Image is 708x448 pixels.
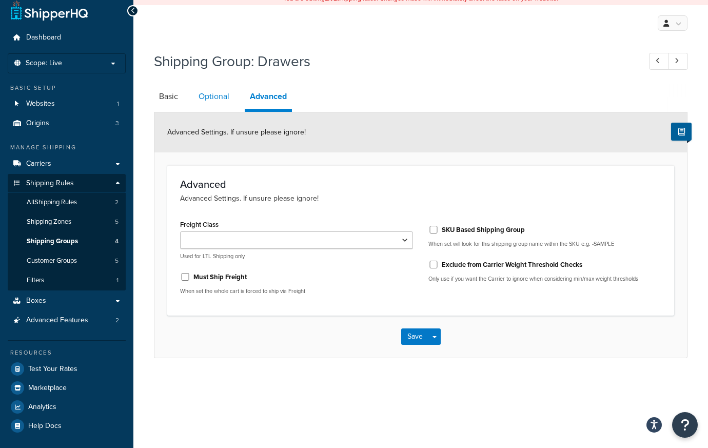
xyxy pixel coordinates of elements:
[8,417,126,435] a: Help Docs
[193,272,247,282] label: Must Ship Freight
[27,237,78,246] span: Shipping Groups
[8,311,126,330] a: Advanced Features2
[8,212,126,231] a: Shipping Zones5
[8,193,126,212] a: AllShipping Rules2
[27,218,71,226] span: Shipping Zones
[115,257,119,265] span: 5
[8,174,126,193] a: Shipping Rules
[442,225,525,235] label: SKU Based Shipping Group
[8,311,126,330] li: Advanced Features
[28,403,56,412] span: Analytics
[8,232,126,251] li: Shipping Groups
[442,260,582,269] label: Exclude from Carrier Weight Threshold Checks
[26,59,62,68] span: Scope: Live
[8,143,126,152] div: Manage Shipping
[8,154,126,173] a: Carriers
[8,271,126,290] li: Filters
[428,240,661,248] p: When set will look for this shipping group name within the SKU e.g. -SAMPLE
[116,276,119,285] span: 1
[180,179,661,190] h3: Advanced
[180,193,661,204] p: Advanced Settings. If unsure please ignore!
[8,28,126,47] a: Dashboard
[28,365,77,374] span: Test Your Rates
[8,291,126,310] a: Boxes
[26,33,61,42] span: Dashboard
[27,257,77,265] span: Customer Groups
[8,174,126,291] li: Shipping Rules
[28,384,67,393] span: Marketplace
[27,198,77,207] span: All Shipping Rules
[117,100,119,108] span: 1
[26,100,55,108] span: Websites
[26,119,49,128] span: Origins
[245,84,292,112] a: Advanced
[26,297,46,305] span: Boxes
[115,316,119,325] span: 2
[8,212,126,231] li: Shipping Zones
[115,218,119,226] span: 5
[154,51,630,71] h1: Shipping Group: Drawers
[27,276,44,285] span: Filters
[26,316,88,325] span: Advanced Features
[8,360,126,378] a: Test Your Rates
[193,84,234,109] a: Optional
[115,119,119,128] span: 3
[8,114,126,133] li: Origins
[115,237,119,246] span: 4
[28,422,62,431] span: Help Docs
[8,379,126,397] a: Marketplace
[26,160,51,168] span: Carriers
[8,232,126,251] a: Shipping Groups4
[8,398,126,416] a: Analytics
[167,127,306,138] span: Advanced Settings. If unsure please ignore!
[671,123,692,141] button: Show Help Docs
[672,412,698,438] button: Open Resource Center
[8,271,126,290] a: Filters1
[8,251,126,270] a: Customer Groups5
[154,84,183,109] a: Basic
[180,252,413,260] p: Used for LTL Shipping only
[180,287,413,295] p: When set the whole cart is forced to ship via Freight
[115,198,119,207] span: 2
[8,251,126,270] li: Customer Groups
[8,348,126,357] div: Resources
[401,328,429,345] button: Save
[180,221,219,228] label: Freight Class
[8,94,126,113] li: Websites
[649,53,669,70] a: Previous Record
[26,179,74,188] span: Shipping Rules
[8,94,126,113] a: Websites1
[428,275,661,283] p: Only use if you want the Carrier to ignore when considering min/max weight thresholds
[8,84,126,92] div: Basic Setup
[668,53,688,70] a: Next Record
[8,114,126,133] a: Origins3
